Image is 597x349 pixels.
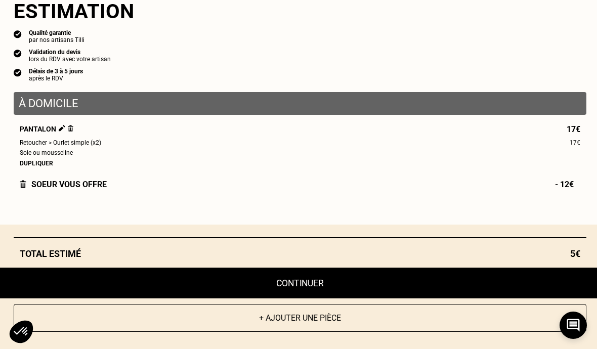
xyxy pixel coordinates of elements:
[29,56,111,63] div: lors du RDV avec votre artisan
[68,125,73,132] img: Supprimer
[570,248,580,259] span: 5€
[20,180,107,189] div: SOEUR vous offre
[29,36,84,43] div: par nos artisans Tilli
[19,97,581,110] p: À domicile
[567,125,580,134] span: 17€
[20,139,101,147] span: Retoucher > Ourlet simple (x2)
[14,68,22,77] img: icon list info
[14,248,586,259] div: Total estimé
[14,304,586,332] button: + Ajouter une pièce
[20,160,580,167] div: Dupliquer
[20,149,73,157] span: Soie ou mousseline
[29,29,84,36] div: Qualité garantie
[29,49,111,56] div: Validation du devis
[555,180,580,189] span: - 12€
[59,125,65,132] img: Éditer
[570,139,580,147] span: 17€
[29,75,83,82] div: après le RDV
[29,68,83,75] div: Délais de 3 à 5 jours
[20,125,73,134] span: Pantalon
[14,29,22,38] img: icon list info
[14,49,22,58] img: icon list info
